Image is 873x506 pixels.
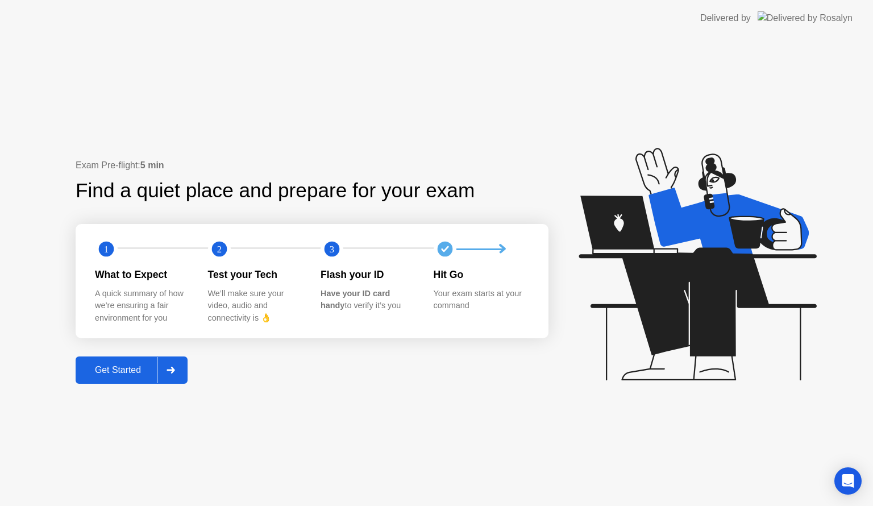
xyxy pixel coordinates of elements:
text: 3 [330,244,334,255]
button: Get Started [76,356,188,384]
text: 2 [217,244,221,255]
div: Exam Pre-flight: [76,159,548,172]
div: Test your Tech [208,267,303,282]
img: Delivered by Rosalyn [758,11,853,24]
div: Flash your ID [321,267,415,282]
div: Find a quiet place and prepare for your exam [76,176,476,206]
div: Open Intercom Messenger [834,467,862,495]
b: Have your ID card handy [321,289,390,310]
text: 1 [104,244,109,255]
div: A quick summary of how we’re ensuring a fair environment for you [95,288,190,325]
div: Get Started [79,365,157,375]
div: Your exam starts at your command [434,288,529,312]
div: to verify it’s you [321,288,415,312]
div: We’ll make sure your video, audio and connectivity is 👌 [208,288,303,325]
div: What to Expect [95,267,190,282]
div: Hit Go [434,267,529,282]
b: 5 min [140,160,164,170]
div: Delivered by [700,11,751,25]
